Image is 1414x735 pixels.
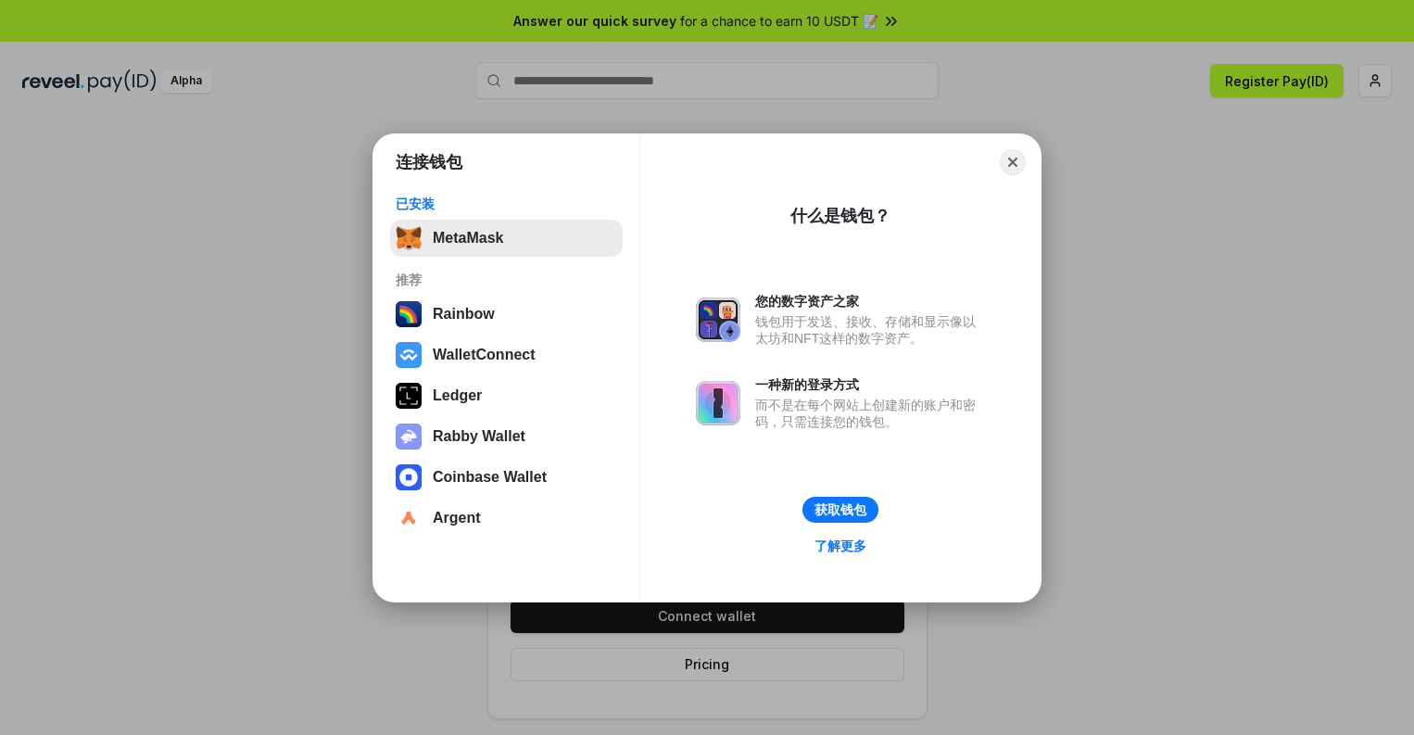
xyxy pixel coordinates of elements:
div: 而不是在每个网站上创建新的账户和密码，只需连接您的钱包。 [755,397,985,430]
div: 推荐 [396,272,617,288]
img: svg+xml,%3Csvg%20width%3D%2228%22%20height%3D%2228%22%20viewBox%3D%220%200%2028%2028%22%20fill%3D... [396,342,422,368]
button: MetaMask [390,220,623,257]
div: Rabby Wallet [433,428,525,445]
div: 已安装 [396,196,617,212]
div: 一种新的登录方式 [755,376,985,393]
img: svg+xml,%3Csvg%20width%3D%2228%22%20height%3D%2228%22%20viewBox%3D%220%200%2028%2028%22%20fill%3D... [396,505,422,531]
img: svg+xml,%3Csvg%20xmlns%3D%22http%3A%2F%2Fwww.w3.org%2F2000%2Fsvg%22%20fill%3D%22none%22%20viewBox... [396,424,422,450]
button: WalletConnect [390,336,623,374]
img: svg+xml,%3Csvg%20xmlns%3D%22http%3A%2F%2Fwww.w3.org%2F2000%2Fsvg%22%20width%3D%2228%22%20height%3... [396,383,422,409]
div: 了解更多 [814,538,866,554]
button: Close [1000,149,1026,175]
div: Argent [433,510,481,526]
div: 获取钱包 [814,501,866,518]
button: 获取钱包 [802,497,878,523]
h1: 连接钱包 [396,151,462,173]
button: Ledger [390,377,623,414]
div: Rainbow [433,306,495,323]
div: Coinbase Wallet [433,469,547,486]
div: 钱包用于发送、接收、存储和显示像以太坊和NFT这样的数字资产。 [755,313,985,347]
img: svg+xml,%3Csvg%20fill%3D%22none%22%20height%3D%2233%22%20viewBox%3D%220%200%2035%2033%22%20width%... [396,225,422,251]
div: WalletConnect [433,347,536,363]
img: svg+xml,%3Csvg%20width%3D%22120%22%20height%3D%22120%22%20viewBox%3D%220%200%20120%20120%22%20fil... [396,301,422,327]
img: svg+xml,%3Csvg%20xmlns%3D%22http%3A%2F%2Fwww.w3.org%2F2000%2Fsvg%22%20fill%3D%22none%22%20viewBox... [696,381,740,425]
div: MetaMask [433,230,503,247]
button: Coinbase Wallet [390,459,623,496]
div: Ledger [433,387,482,404]
a: 了解更多 [803,534,877,558]
img: svg+xml,%3Csvg%20xmlns%3D%22http%3A%2F%2Fwww.w3.org%2F2000%2Fsvg%22%20fill%3D%22none%22%20viewBox... [696,298,740,342]
button: Rainbow [390,296,623,333]
div: 什么是钱包？ [790,205,890,227]
button: Argent [390,500,623,537]
div: 您的数字资产之家 [755,293,985,310]
img: svg+xml,%3Csvg%20width%3D%2228%22%20height%3D%2228%22%20viewBox%3D%220%200%2028%2028%22%20fill%3D... [396,464,422,490]
button: Rabby Wallet [390,418,623,455]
